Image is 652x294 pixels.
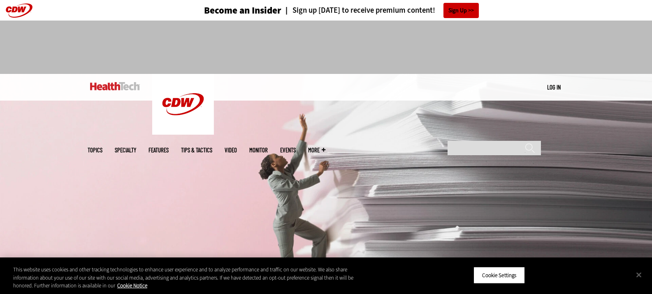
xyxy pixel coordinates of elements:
[88,147,102,153] span: Topics
[181,147,212,153] a: Tips & Tactics
[547,83,561,91] a: Log in
[115,147,136,153] span: Specialty
[308,147,325,153] span: More
[176,29,476,66] iframe: advertisement
[280,147,296,153] a: Events
[630,266,648,284] button: Close
[148,147,169,153] a: Features
[473,266,525,284] button: Cookie Settings
[117,282,147,289] a: More information about your privacy
[443,3,479,18] a: Sign Up
[204,6,281,15] h3: Become an Insider
[225,147,237,153] a: Video
[281,7,435,14] a: Sign up [DATE] to receive premium content!
[152,128,214,137] a: CDW
[152,74,214,135] img: Home
[173,6,281,15] a: Become an Insider
[13,266,359,290] div: This website uses cookies and other tracking technologies to enhance user experience and to analy...
[547,83,561,92] div: User menu
[90,82,140,90] img: Home
[249,147,268,153] a: MonITor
